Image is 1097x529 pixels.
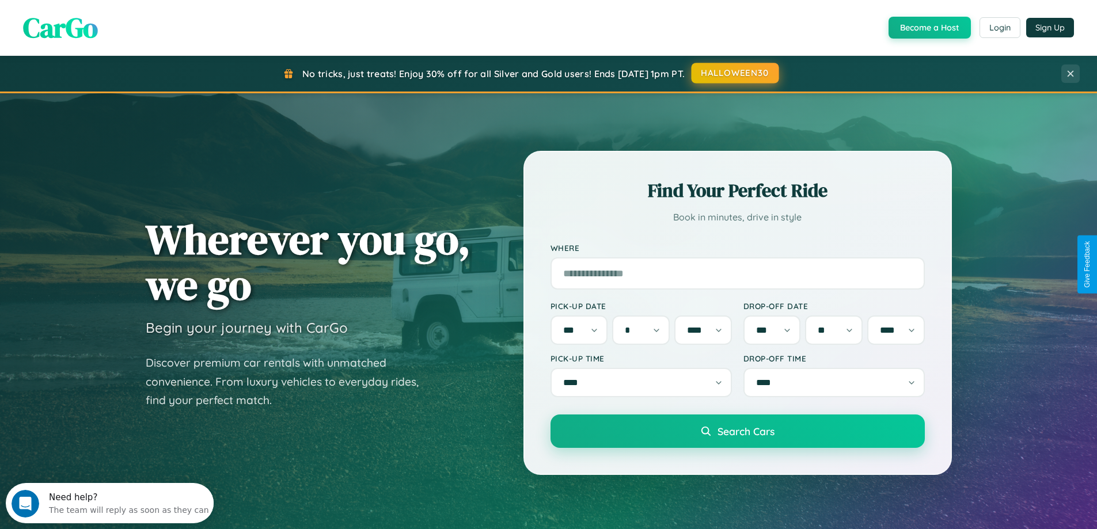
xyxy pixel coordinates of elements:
[1026,18,1074,37] button: Sign Up
[43,10,203,19] div: Need help?
[889,17,971,39] button: Become a Host
[12,490,39,517] iframe: Intercom live chat
[1083,241,1091,288] div: Give Feedback
[302,68,685,79] span: No tricks, just treats! Enjoy 30% off for all Silver and Gold users! Ends [DATE] 1pm PT.
[5,5,214,36] div: Open Intercom Messenger
[743,353,925,363] label: Drop-off Time
[43,19,203,31] div: The team will reply as soon as they can
[551,353,732,363] label: Pick-up Time
[718,425,775,437] span: Search Cars
[23,9,98,47] span: CarGo
[692,63,779,83] button: HALLOWEEN30
[6,483,214,523] iframe: Intercom live chat discovery launcher
[551,301,732,311] label: Pick-up Date
[743,301,925,311] label: Drop-off Date
[551,243,925,253] label: Where
[551,414,925,448] button: Search Cars
[551,209,925,226] p: Book in minutes, drive in style
[551,178,925,203] h2: Find Your Perfect Ride
[146,319,348,336] h3: Begin your journey with CarGo
[146,216,470,307] h1: Wherever you go, we go
[146,353,434,410] p: Discover premium car rentals with unmatched convenience. From luxury vehicles to everyday rides, ...
[980,17,1020,38] button: Login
